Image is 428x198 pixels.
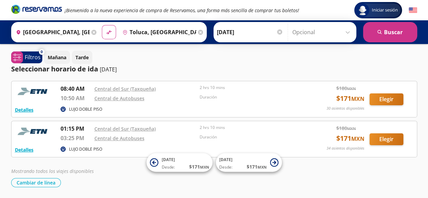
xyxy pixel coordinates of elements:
[13,24,90,41] input: Buscar Origen
[351,95,364,103] small: MXN
[69,106,102,112] p: LUJO DOBLE PISO
[69,146,102,152] p: LUJO DOBLE PISO
[44,51,70,64] button: Mañana
[369,133,403,145] button: Elegir
[15,85,52,98] img: RESERVAMOS
[94,95,144,102] a: Central de Autobuses
[336,85,356,92] span: $ 180
[369,93,403,105] button: Elegir
[369,7,401,14] span: Iniciar sesión
[11,168,94,174] em: Mostrando todos los viajes disponibles
[94,86,156,92] a: Central del Sur (Taxqueña)
[61,125,91,133] p: 01:15 PM
[336,93,364,104] span: $ 171
[326,106,364,111] p: 30 asientos disponibles
[75,54,89,61] p: Tarde
[15,146,33,153] button: Detalles
[257,164,267,170] small: MXN
[162,157,175,162] span: [DATE]
[247,163,267,170] span: $ 171
[11,4,62,14] i: Brand Logo
[61,94,91,102] p: 10:50 AM
[351,135,364,142] small: MXN
[11,64,98,74] p: Seleccionar horario de ida
[48,54,66,61] p: Mañana
[120,24,196,41] input: Buscar Destino
[189,163,209,170] span: $ 171
[216,153,282,172] button: [DATE]Desde:$171MXN
[25,53,41,61] p: Filtros
[219,164,232,170] span: Desde:
[15,106,33,113] button: Detalles
[292,24,353,41] input: Opcional
[162,164,175,170] span: Desde:
[41,49,43,55] span: 0
[200,85,302,91] p: 2 hrs 10 mins
[409,6,417,15] button: English
[347,86,356,91] small: MXN
[61,134,91,142] p: 03:25 PM
[326,146,364,151] p: 34 asientos disponibles
[11,178,61,187] button: Cambiar de línea
[15,125,52,138] img: RESERVAMOS
[363,22,417,42] button: Buscar
[65,7,299,14] em: ¡Bienvenido a la nueva experiencia de compra de Reservamos, una forma más sencilla de comprar tus...
[94,126,156,132] a: Central del Sur (Taxqueña)
[200,134,302,140] p: Duración
[200,164,209,170] small: MXN
[11,4,62,16] a: Brand Logo
[94,135,144,141] a: Central de Autobuses
[347,126,356,131] small: MXN
[72,51,92,64] button: Tarde
[200,125,302,131] p: 2 hrs 10 mins
[61,85,91,93] p: 08:40 AM
[217,24,283,41] input: Elegir Fecha
[336,125,356,132] span: $ 180
[11,51,42,63] button: 0Filtros
[100,65,117,73] p: [DATE]
[147,153,212,172] button: [DATE]Desde:$171MXN
[200,94,302,100] p: Duración
[336,133,364,144] span: $ 171
[219,157,232,162] span: [DATE]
